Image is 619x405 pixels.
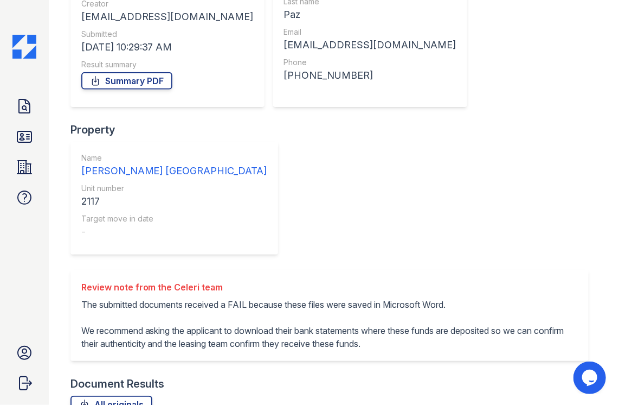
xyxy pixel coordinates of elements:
[81,153,267,179] a: Name [PERSON_NAME] [GEOGRAPHIC_DATA]
[284,27,456,37] div: Email
[81,153,267,163] div: Name
[12,35,36,59] img: CE_Icon_Blue-c292c112584629df590d857e76928e9f676e5b41ef8f769ba2f05ee15b207248.png
[284,57,456,68] div: Phone
[70,122,287,137] div: Property
[81,9,254,24] div: [EMAIL_ADDRESS][DOMAIN_NAME]
[81,163,267,179] div: [PERSON_NAME] [GEOGRAPHIC_DATA]
[81,281,578,294] div: Review note from the Celeri team
[81,59,254,70] div: Result summary
[284,68,456,83] div: [PHONE_NUMBER]
[81,298,578,350] p: The submitted documents received a FAIL because these files were saved in Microsoft Word. We reco...
[81,183,267,194] div: Unit number
[573,362,608,394] iframe: chat widget
[284,37,456,53] div: [EMAIL_ADDRESS][DOMAIN_NAME]
[81,29,254,40] div: Submitted
[81,72,172,90] a: Summary PDF
[284,7,456,22] div: Paz
[70,376,165,391] div: Document Results
[81,224,267,239] div: -
[81,194,267,209] div: 2117
[81,213,267,224] div: Target move in date
[81,40,254,55] div: [DATE] 10:29:37 AM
